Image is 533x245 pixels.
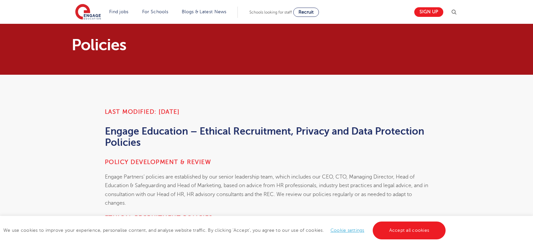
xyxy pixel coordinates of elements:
a: Recruit [293,8,319,17]
a: Cookie settings [330,228,364,233]
a: For Schools [142,9,168,14]
img: Engage Education [75,4,101,20]
span: Schools looking for staff [249,10,292,15]
h2: Engage Education – Ethical Recruitment, Privacy and Data Protection Policies [105,126,428,148]
a: Accept all cookies [373,222,446,239]
a: Sign up [414,7,443,17]
span: We use cookies to improve your experience, personalise content, and analyse website traffic. By c... [3,228,447,233]
a: Find jobs [109,9,129,14]
h1: Policies [72,37,329,53]
strong: Policy development & review [105,159,211,165]
strong: Last Modified: [DATE] [105,108,180,115]
span: Recruit [298,10,314,15]
strong: ETHICAL RECRUITMENT POLICIES [105,215,213,221]
a: Blogs & Latest News [182,9,227,14]
p: Engage Partners’ policies are established by our senior leadership team, which includes our CEO, ... [105,173,428,207]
